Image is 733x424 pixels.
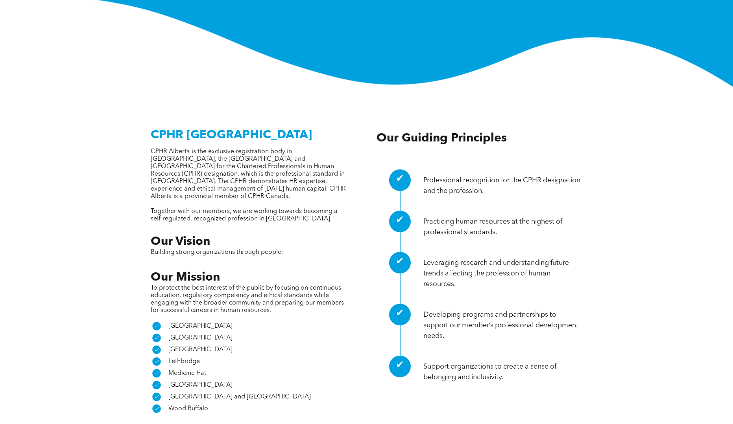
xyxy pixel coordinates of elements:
span: Building strong organizations through people. [151,249,283,255]
p: Support organizations to create a sense of belonging and inclusivity. [423,362,583,383]
span: Wood Buffalo [168,406,208,412]
span: Our Vision [151,236,210,248]
span: [GEOGRAPHIC_DATA] and [GEOGRAPHIC_DATA] [168,394,311,400]
p: Leveraging research and understanding future trends affecting the profession of human resources. [423,258,583,290]
span: Lethbridge [168,358,200,365]
span: [GEOGRAPHIC_DATA] [168,347,233,353]
span: Our Mission [151,272,220,283]
span: To protect the best interest of the public by focusing on continuous education, regulatory compet... [151,285,344,314]
div: ✔ [389,304,411,325]
span: Our Guiding Principles [377,132,507,144]
p: Professional recognition for the CPHR designation and the profession. [423,175,583,196]
span: Together with our members, we are working towards becoming a self-regulated, recognized professio... [151,208,338,222]
span: CPHR Alberta is the exclusive registration body in [GEOGRAPHIC_DATA], the [GEOGRAPHIC_DATA] and [... [151,149,346,200]
div: ✔ [389,169,411,191]
div: ✔ [389,356,411,377]
span: [GEOGRAPHIC_DATA] [168,323,233,329]
span: [GEOGRAPHIC_DATA] [168,335,233,341]
span: CPHR [GEOGRAPHIC_DATA] [151,129,312,141]
span: [GEOGRAPHIC_DATA] [168,382,233,388]
p: Practicing human resources at the highest of professional standards. [423,217,583,238]
p: Developing programs and partnerships to support our member’s professional development needs. [423,310,583,341]
div: ✔ [389,252,411,273]
div: ✔ [389,211,411,232]
span: Medicine Hat [168,370,206,376]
